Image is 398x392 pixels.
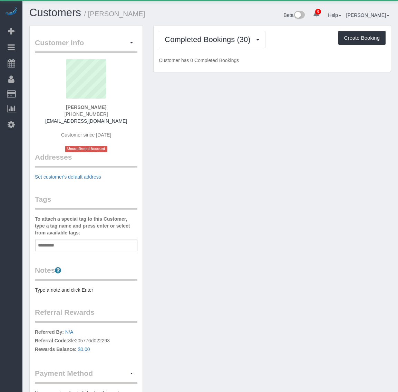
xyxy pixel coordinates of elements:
span: Completed Bookings (30) [165,35,254,44]
p: Customer has 0 Completed Bookings [159,57,386,64]
a: [EMAIL_ADDRESS][DOMAIN_NAME] [45,118,127,124]
span: 0 [315,9,321,14]
span: Customer since [DATE] [61,132,111,138]
small: / [PERSON_NAME] [84,10,145,18]
a: N/A [65,329,73,335]
label: Rewards Balance: [35,346,77,353]
span: Unconfirmed Account [65,146,107,152]
label: Referred By: [35,329,64,335]
legend: Referral Rewards [35,307,137,323]
a: 0 [310,7,323,22]
label: Referral Code: [35,337,68,344]
pre: Type a note and click Enter [35,287,137,293]
a: [PERSON_NAME] [346,12,389,18]
legend: Notes [35,265,137,281]
a: Set customer's default address [35,174,101,180]
span: [PHONE_NUMBER] [65,111,108,117]
a: Help [328,12,341,18]
button: Completed Bookings (30) [159,31,265,48]
strong: [PERSON_NAME] [66,104,106,110]
legend: Payment Method [35,368,137,384]
a: Beta [284,12,305,18]
a: $0.00 [78,346,90,352]
img: Automaid Logo [4,7,18,17]
legend: Tags [35,194,137,210]
legend: Customer Info [35,38,137,53]
p: 8fe205776d022293 [35,329,137,354]
a: Customers [29,7,81,19]
button: Create Booking [338,31,386,45]
img: New interface [293,11,305,20]
label: To attach a special tag to this Customer, type a tag name and press enter or select from availabl... [35,215,137,236]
